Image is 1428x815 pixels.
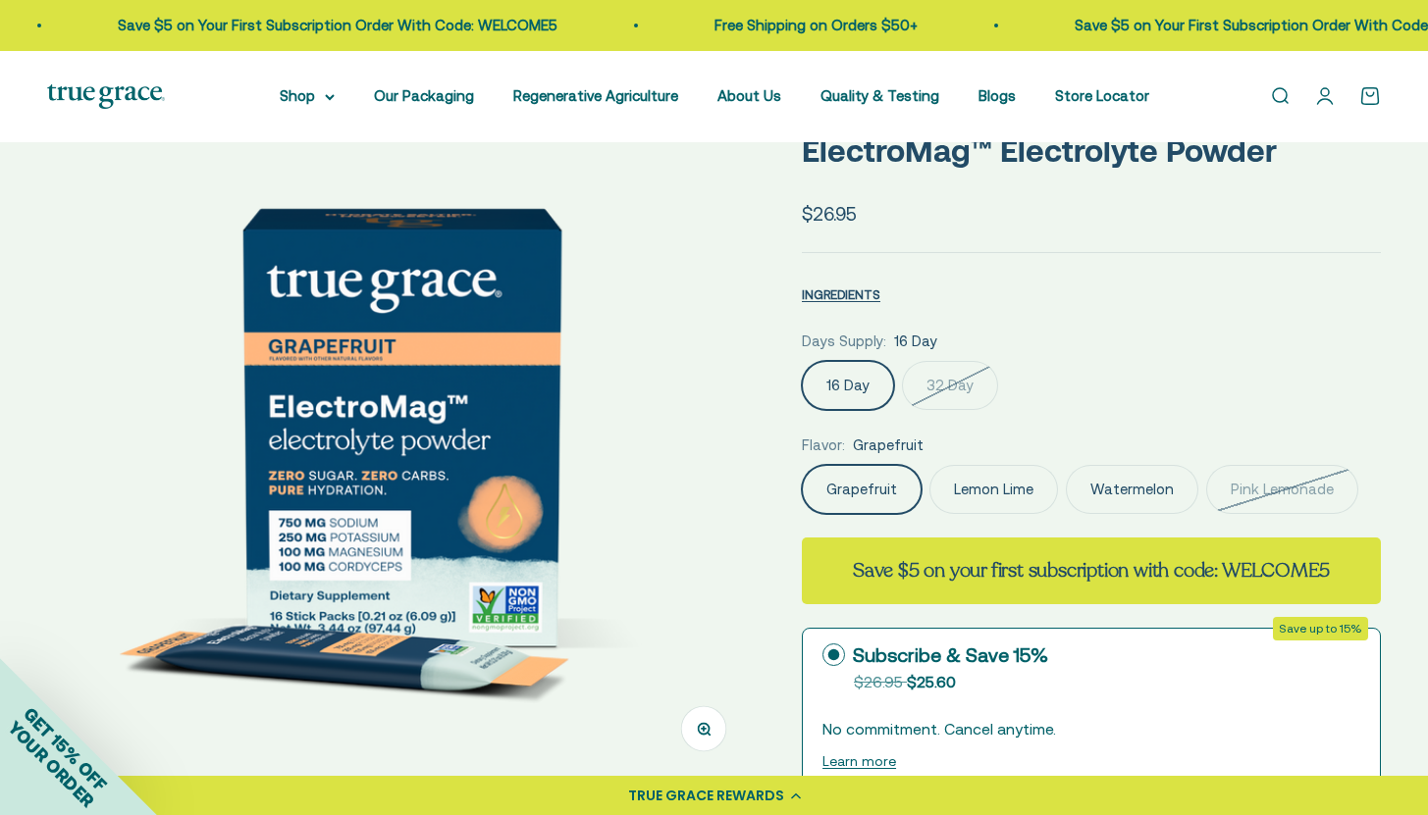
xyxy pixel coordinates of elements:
[853,557,1330,584] strong: Save $5 on your first subscription with code: WELCOME5
[894,330,937,353] span: 16 Day
[802,433,845,457] legend: Flavor:
[802,287,880,302] span: INGREDIENTS
[802,126,1381,176] p: ElectroMag™ Electrolyte Powder
[802,199,857,229] sale-price: $26.95
[853,433,924,457] span: Grapefruit
[628,786,784,806] div: TRUE GRACE REWARDS
[820,87,939,104] a: Quality & Testing
[717,87,781,104] a: About Us
[106,14,546,37] p: Save $5 on Your First Subscription Order With Code: WELCOME5
[4,717,98,811] span: YOUR ORDER
[47,73,755,780] img: ElectroMag™
[703,17,906,33] a: Free Shipping on Orders $50+
[978,87,1016,104] a: Blogs
[20,703,111,794] span: GET 15% OFF
[1055,87,1149,104] a: Store Locator
[802,282,880,306] button: INGREDIENTS
[374,87,474,104] a: Our Packaging
[513,87,678,104] a: Regenerative Agriculture
[280,84,335,108] summary: Shop
[802,330,886,353] legend: Days Supply:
